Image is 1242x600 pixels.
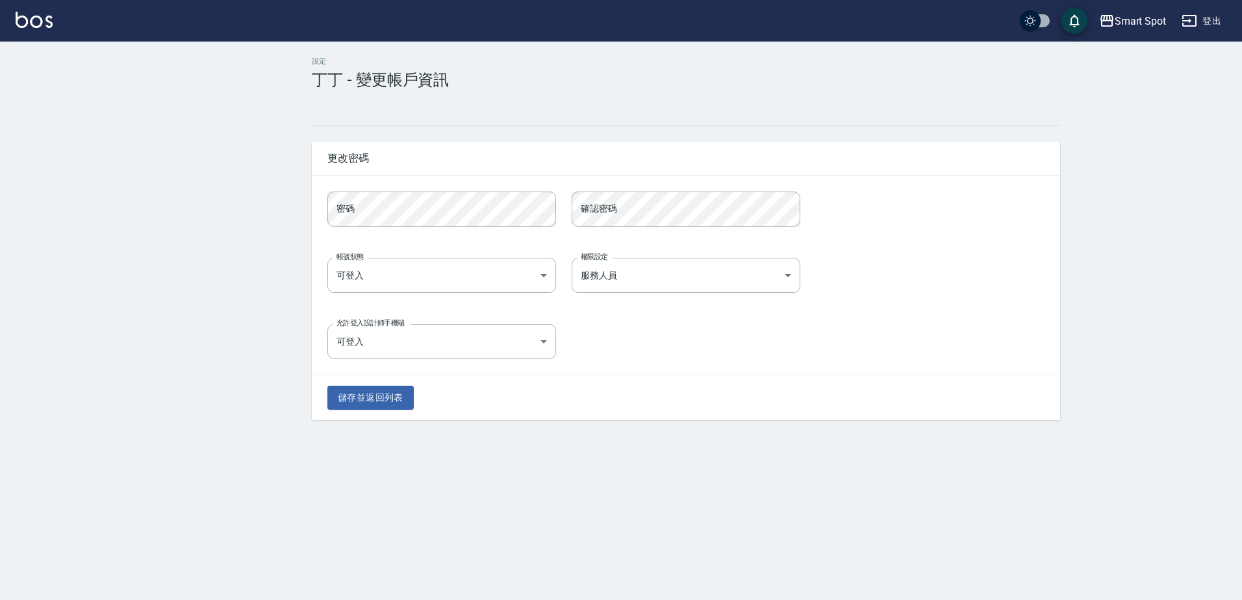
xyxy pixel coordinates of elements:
button: Smart Spot [1094,8,1172,34]
label: 帳號狀態 [336,252,364,262]
label: 允許登入設計師手機端 [336,318,405,328]
h2: 設定 [312,57,449,66]
button: 儲存並返回列表 [327,386,414,410]
h3: 丁丁 - 變更帳戶資訊 [312,71,449,89]
button: 登出 [1176,9,1226,33]
button: save [1061,8,1087,34]
img: Logo [16,12,53,28]
div: 可登入 [327,258,556,293]
div: 可登入 [327,324,556,359]
span: 更改密碼 [327,152,1045,165]
label: 權限設定 [581,252,608,262]
div: 服務人員 [572,258,800,293]
div: Smart Spot [1115,13,1167,29]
